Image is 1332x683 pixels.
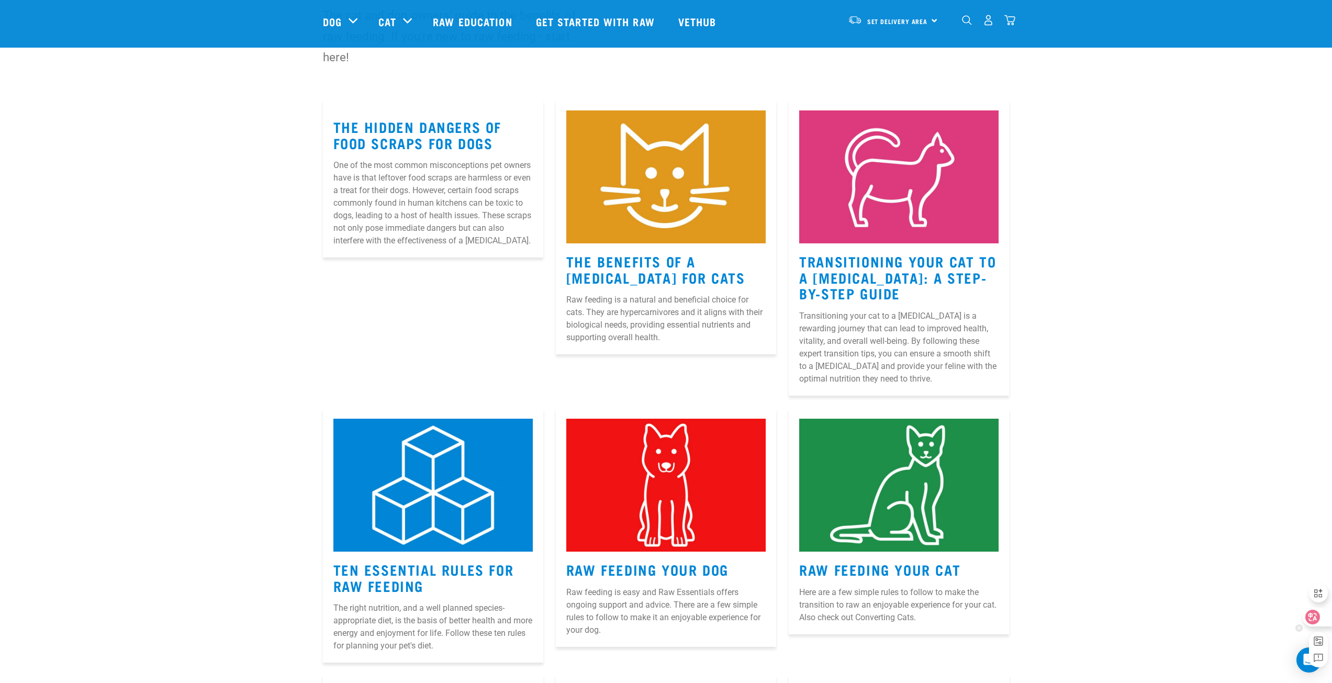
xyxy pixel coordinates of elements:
[668,1,730,42] a: Vethub
[525,1,668,42] a: Get started with Raw
[16,14,57,23] a: Back to Top
[333,122,502,147] a: The Hidden Dangers of Food Scraps for Dogs
[848,15,862,25] img: van-moving.png
[799,257,996,297] a: Transitioning Your Cat to a [MEDICAL_DATA]: A Step-by-Step Guide
[4,52,153,65] h3: 样式
[422,1,525,42] a: Raw Education
[566,419,766,552] img: 2.jpg
[333,159,533,247] p: One of the most common misconceptions pet owners have is that leftover food scraps are harmless o...
[333,602,533,652] p: The right nutrition, and a well planned species-appropriate diet, is the basis of better health a...
[983,15,994,26] img: user.png
[799,586,999,624] p: Here are a few simple rules to follow to make the transition to raw an enjoyable experience for y...
[323,14,342,29] a: Dog
[378,14,396,29] a: Cat
[962,15,972,25] img: home-icon-1@2x.png
[4,4,153,14] div: Outline
[566,110,766,243] img: Instagram_Core-Brand_Wildly-Good-Nutrition-2.jpg
[566,294,766,344] p: Raw feeding is a natural and beneficial choice for cats. They are hypercarnivores and it aligns w...
[333,419,533,552] img: 1.jpg
[566,257,745,281] a: The Benefits Of A [MEDICAL_DATA] For Cats
[566,586,766,636] p: Raw feeding is easy and Raw Essentials offers ongoing support and advice. There are a few simple ...
[867,19,928,23] span: Set Delivery Area
[799,565,960,573] a: Raw Feeding Your Cat
[333,565,514,589] a: Ten Essential Rules for Raw Feeding
[799,110,999,243] img: Instagram_Core-Brand_Wildly-Good-Nutrition-13.jpg
[799,310,999,385] p: Transitioning your cat to a [MEDICAL_DATA] is a rewarding journey that can lead to improved healt...
[4,23,150,41] a: The Hidden Dangers of Food Scraps for Dogs
[799,419,999,552] img: 3.jpg
[566,565,729,573] a: Raw Feeding Your Dog
[1004,15,1015,26] img: home-icon@2x.png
